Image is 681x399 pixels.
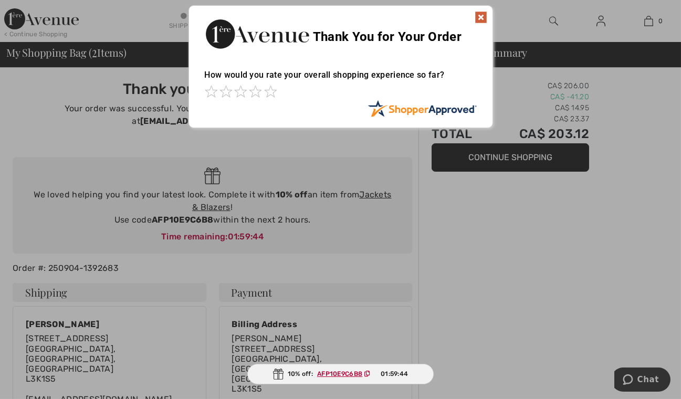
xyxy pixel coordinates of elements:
img: Thank You for Your Order [205,16,310,51]
img: Gift.svg [273,369,284,380]
span: 01:59:44 [381,369,408,379]
div: How would you rate your overall shopping experience so far? [205,59,477,100]
span: Chat [23,7,45,17]
div: 10% off: [247,364,434,384]
span: Thank You for Your Order [313,29,462,44]
ins: AFP10E9C6B8 [317,370,362,377]
img: x [475,11,487,24]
